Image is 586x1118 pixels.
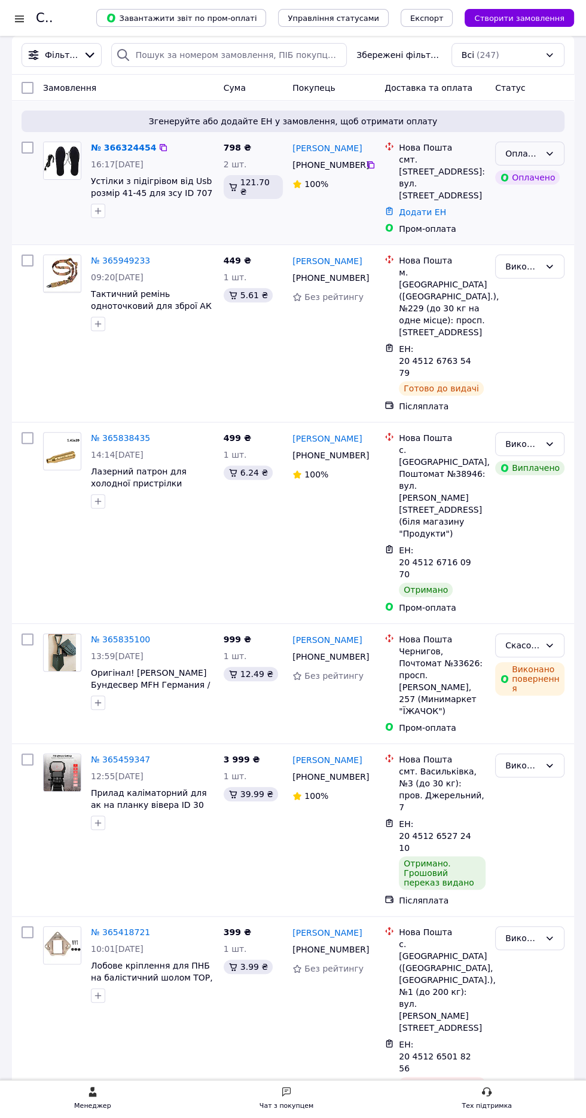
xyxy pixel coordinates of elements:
span: 449 ₴ [224,256,251,265]
div: 12.49 ₴ [224,667,278,681]
span: Фільтри [45,49,78,61]
span: 3 999 ₴ [224,755,260,764]
span: Експорт [410,14,444,23]
span: Оригінал! [PERSON_NAME] Бундесвер MFH Германия / Саперна лопата MFH Німеччина Якість Європа! Олив... [91,668,210,725]
span: 16:17[DATE] [91,160,144,169]
div: Нова Пошта [399,633,486,645]
img: Фото товару [48,634,77,671]
div: Чернигов, Почтомат №33626: просп. [PERSON_NAME], 257 (Минимаркет "ЇЖАЧОК") [399,645,486,717]
span: Прилад каліматорний для ак на планку вівера ID 30 ARMADA9 [91,788,207,822]
div: с. [GEOGRAPHIC_DATA] ([GEOGRAPHIC_DATA], [GEOGRAPHIC_DATA].), №1 (до 200 кг): вул. [PERSON_NAME][... [399,938,486,1034]
span: Покупець [292,83,335,93]
span: 999 ₴ [224,635,251,644]
button: Створити замовлення [465,9,574,27]
img: Фото товару [44,255,81,292]
div: Отримано [399,583,453,597]
div: [PHONE_NUMBER] [290,157,366,173]
div: Готово до видачі [399,381,484,396]
span: Створити замовлення [474,14,564,23]
div: [PHONE_NUMBER] [290,941,366,958]
a: № 365418721 [91,927,150,937]
span: Cума [224,83,246,93]
span: 1 шт. [224,944,247,954]
span: 1 шт. [224,272,247,282]
a: Тактичний ремінь одноточковий для зброї АК мультикам [91,289,212,323]
a: № 366324454 [91,143,156,152]
span: ЕН: 20 4512 6716 0970 [399,546,471,579]
span: 100% [304,791,328,801]
div: смт. [STREET_ADDRESS]: вул. [STREET_ADDRESS] [399,154,486,201]
a: Лобове кріплення для ПНБ на балістичний шолом ТОР, ТОР Д, ТАН, FAST Олива Койот LIGOR [91,961,213,1006]
div: Виплачено [495,461,564,475]
a: Фото товару [43,753,81,792]
div: [PHONE_NUMBER] [290,269,366,286]
span: ЕН: 20 4512 6763 5479 [399,344,471,378]
div: Виконано [505,437,540,451]
span: 10:01[DATE] [91,944,144,954]
div: Оплачено [505,147,540,160]
a: Додати ЕН [399,207,446,217]
div: 6.24 ₴ [224,465,273,480]
img: Фото товару [44,927,81,964]
span: 09:20[DATE] [91,272,144,282]
div: Виконано [505,260,540,273]
span: Без рейтингу [304,964,364,973]
div: Нова Пошта [399,142,486,154]
a: Фото товару [43,255,81,293]
span: Збережені фільтри: [356,49,441,61]
span: ЕН: 20 4512 6527 2410 [399,819,471,853]
div: Пром-оплата [399,722,486,734]
a: [PERSON_NAME] [292,142,362,154]
button: Управління статусами [278,9,389,27]
div: Післяплата [399,895,486,906]
img: Фото товару [44,142,81,179]
div: Менеджер [74,1100,111,1112]
div: Тех підтримка [462,1100,512,1112]
span: Завантажити звіт по пром-оплаті [106,13,257,23]
div: Виконано [505,759,540,772]
a: Фото товару [43,432,81,470]
span: Всі [462,49,474,61]
span: 499 ₴ [224,433,251,443]
div: Пром-оплата [399,602,486,614]
span: Статус [495,83,526,93]
div: Нова Пошта [399,432,486,444]
span: 1 шт. [224,651,247,661]
img: Фото товару [44,437,81,464]
a: № 365838435 [91,433,150,443]
span: ЕН: 20 4512 6501 8256 [399,1040,471,1073]
h1: Список замовлень [36,11,157,25]
a: [PERSON_NAME] [292,927,362,939]
div: Нова Пошта [399,926,486,938]
a: [PERSON_NAME] [292,634,362,646]
span: 1 шт. [224,771,247,781]
div: Чат з покупцем [260,1100,313,1112]
div: [PHONE_NUMBER] [290,447,366,464]
a: [PERSON_NAME] [292,754,362,766]
span: 14:14[DATE] [91,450,144,460]
div: [PHONE_NUMBER] [290,768,366,785]
a: № 365459347 [91,755,150,764]
div: Оплачено [495,170,560,185]
span: 100% [304,179,328,189]
span: 1 шт. [224,450,247,460]
span: 100% [304,470,328,479]
div: Відмова одержувача [399,1077,486,1101]
div: Отримано. Грошовий переказ видано [399,856,486,890]
span: 13:59[DATE] [91,651,144,661]
span: (247) [477,50,499,60]
span: Управління статусами [288,14,379,23]
span: 798 ₴ [224,143,251,152]
button: Завантажити звіт по пром-оплаті [96,9,266,27]
div: 3.99 ₴ [224,960,273,974]
span: Без рейтингу [304,671,364,681]
button: Експорт [401,9,453,27]
a: № 365835100 [91,635,150,644]
div: м. [GEOGRAPHIC_DATA] ([GEOGRAPHIC_DATA].), №229 (до 30 кг на одне місце): просп. [STREET_ADDRESS] [399,267,486,338]
div: смт. Васильківка, №3 (до 30 кг): пров. Джерельний, 7 [399,765,486,813]
div: 39.99 ₴ [224,787,278,801]
div: Нова Пошта [399,255,486,267]
input: Пошук за номером замовлення, ПІБ покупця, номером телефону, Email, номером накладної [111,43,347,67]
